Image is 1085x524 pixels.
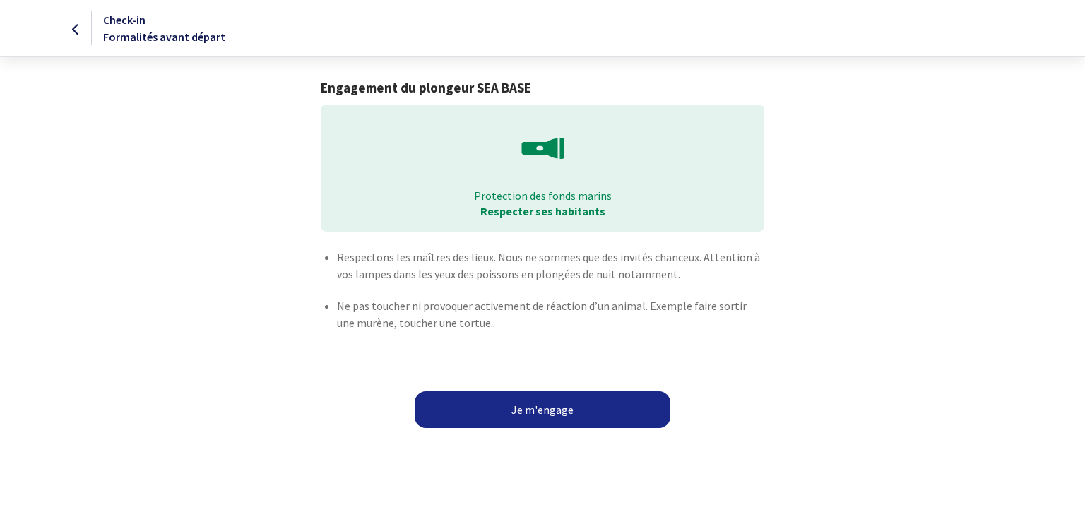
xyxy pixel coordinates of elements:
[480,204,605,218] strong: Respecter ses habitants
[415,391,670,428] button: Je m'engage
[331,188,754,203] p: Protection des fonds marins
[321,80,764,96] h1: Engagement du plongeur SEA BASE
[337,297,764,331] p: Ne pas toucher ni provoquer activement de réaction d’un animal. Exemple faire sortir une murène, ...
[337,249,764,282] p: Respectons les maîtres des lieux. Nous ne sommes que des invités chanceux. Attention à vos lampes...
[103,13,225,44] span: Check-in Formalités avant départ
